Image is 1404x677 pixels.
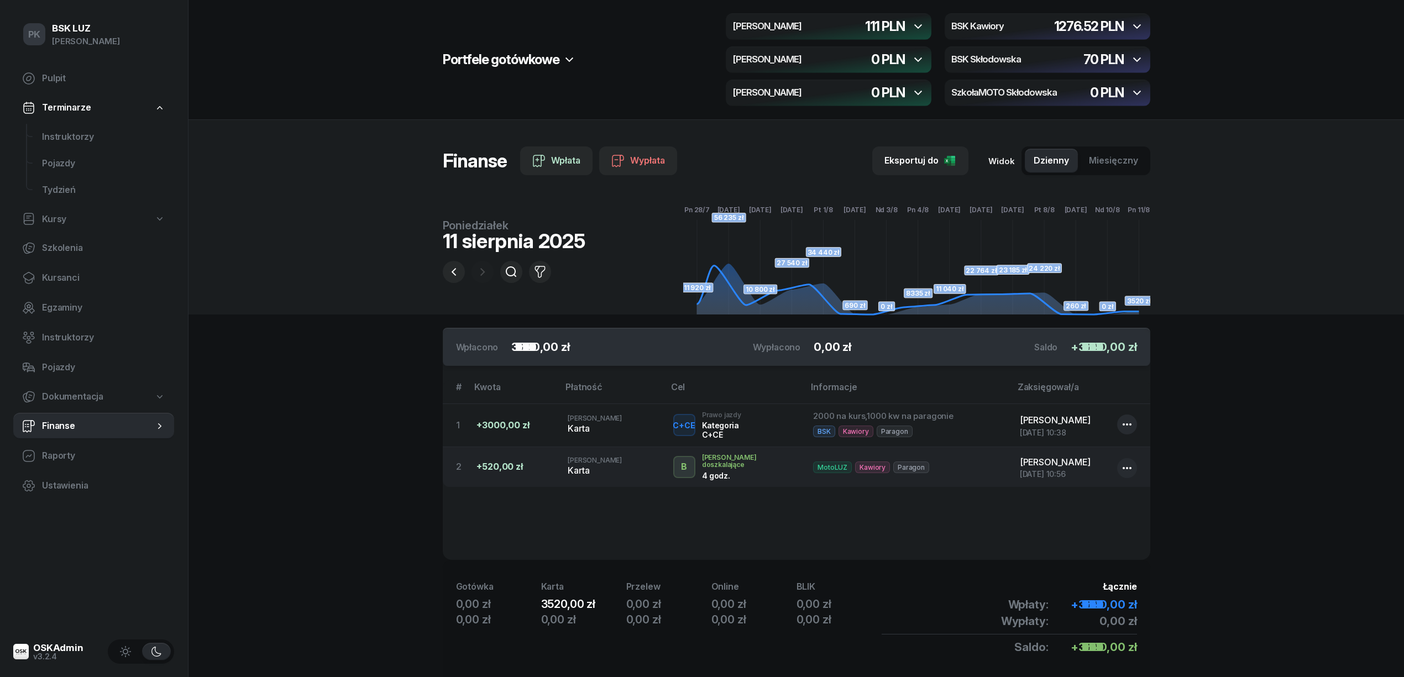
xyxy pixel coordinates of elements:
span: Instruktorzy [42,130,165,144]
span: Kursanci [42,271,165,285]
tspan: Nd 10/8 [1095,206,1120,214]
div: 3520,00 zł [541,596,626,612]
span: Raporty [42,449,165,463]
h4: BSK Kawiory [951,22,1004,32]
tspan: Pn 4/8 [907,206,929,214]
button: BSK Kawiory1276.52 PLN [945,13,1150,40]
tspan: Pt 8/8 [1034,206,1054,214]
span: Finanse [42,419,154,433]
a: Kursanci [13,265,174,291]
div: v3.2.4 [33,653,83,660]
th: # [443,380,468,403]
span: Terminarze [42,101,91,115]
h1: Finanse [443,151,507,171]
div: Gotówka [456,580,541,594]
div: B [677,458,691,476]
span: [PERSON_NAME] [1020,414,1091,426]
span: Wpłaty: [1008,597,1049,612]
span: Paragon [893,461,929,473]
div: 0,00 zł [797,612,882,627]
div: 0,00 zł [541,612,626,627]
button: SzkołaMOTO Skłodowska0 PLN [945,80,1150,106]
div: 0,00 zł [456,596,541,612]
div: C+CE [668,418,700,432]
span: Szkolenia [42,241,165,255]
tspan: [DATE] [938,206,961,214]
span: Saldo: [1014,639,1048,655]
div: Łącznie [882,580,1137,594]
a: Raporty [13,443,174,469]
div: 0,00 zł [797,596,882,612]
h4: [PERSON_NAME] [732,22,801,32]
div: Wypłata [611,154,665,168]
div: Wpłacono [456,340,499,354]
tspan: Pn 11/8 [1128,206,1150,214]
a: Ustawienia [13,473,174,499]
tspan: [DATE] [717,206,740,214]
div: 4 godz. [702,471,759,480]
tspan: [DATE] [780,206,803,214]
div: 11 sierpnia 2025 [443,231,585,251]
div: 0 PLN [871,86,904,99]
span: Instruktorzy [42,330,165,345]
a: Terminarze [13,95,174,120]
tspan: Pn 28/7 [684,206,710,214]
span: Dzienny [1034,154,1069,168]
button: Wypłata [599,146,677,175]
span: Dokumentacja [42,390,103,404]
div: Wpłata [532,154,580,168]
h4: [PERSON_NAME] [732,55,801,65]
div: +3000,00 zł [476,418,550,433]
a: Pojazdy [33,150,174,177]
h2: Portfele gotówkowe [443,51,559,69]
button: [PERSON_NAME]111 PLN [726,13,931,40]
button: [PERSON_NAME]0 PLN [726,46,931,73]
span: Pojazdy [42,156,165,171]
div: 0,00 zł [626,612,711,627]
a: Egzaminy [13,295,174,321]
a: Szkolenia [13,235,174,261]
div: [PERSON_NAME] doszkalające [702,454,796,468]
th: Kwota [468,380,559,403]
a: Pojazdy [13,354,174,381]
span: PK [28,30,41,39]
div: 1 [456,418,468,433]
button: Dzienny [1025,149,1078,173]
button: B [673,456,695,478]
div: 0,00 zł [456,612,541,627]
span: Kursy [42,212,66,227]
div: 1276.52 PLN [1054,20,1124,33]
tspan: [DATE] [844,206,866,214]
span: + [1071,340,1078,354]
div: 2 [456,460,468,474]
span: Tydzień [42,183,165,197]
div: 0 PLN [1090,86,1123,99]
div: 111 PLN [865,20,905,33]
button: Miesięczny [1080,149,1147,173]
div: Karta [541,580,626,594]
tspan: Pt 1/8 [814,206,832,214]
div: 0,00 zł [626,596,711,612]
div: poniedziałek [443,220,585,231]
div: Wypłacono [753,340,801,354]
span: BSK [813,426,835,437]
div: 70 PLN [1083,53,1124,66]
span: + [1071,641,1078,654]
span: + [1071,598,1078,611]
tspan: [DATE] [748,206,771,214]
button: C+CE [673,414,695,436]
div: Eksportuj do [884,154,956,168]
span: Pulpit [42,71,165,86]
div: +520,00 zł [476,460,550,474]
span: Wypłaty: [1001,613,1049,629]
span: Pojazdy [42,360,165,375]
a: Finanse [13,413,174,439]
a: Instruktorzy [13,324,174,351]
button: Wpłata [520,146,593,175]
span: MotoLUZ [813,461,852,473]
h4: [PERSON_NAME] [732,88,801,98]
div: 0,00 zł [711,612,797,627]
span: Miesięczny [1089,154,1138,168]
div: Prawo jazdy [702,411,759,418]
a: Instruktorzy [33,124,174,150]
